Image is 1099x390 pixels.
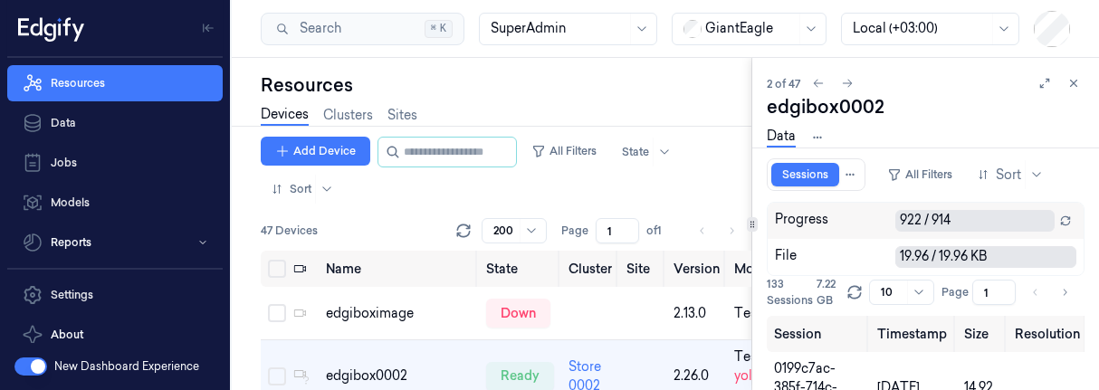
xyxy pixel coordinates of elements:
th: Name [319,251,479,287]
button: All Filters [524,137,604,166]
th: State [479,251,561,287]
span: 19.96 / 19.96 KB [900,247,988,266]
nav: pagination [1023,280,1077,305]
span: Page [941,284,969,300]
span: Search [292,19,341,38]
a: Data [767,127,796,147]
th: Resolution [1008,316,1087,352]
div: edgibox0002 [767,94,1085,119]
a: Jobs [7,145,223,181]
div: edgiboximage [326,304,472,323]
div: Progress [775,210,895,232]
button: About [7,317,223,353]
a: Settings [7,277,223,313]
div: 2.13.0 [674,304,720,323]
div: Resources [261,72,751,98]
th: Site [619,251,666,287]
span: 133 Sessions [767,276,813,309]
button: All Filters [880,160,960,189]
nav: pagination [690,218,744,243]
a: Models [7,185,223,221]
span: 922 / 914 [900,211,951,230]
div: 2.26.0 [674,366,720,385]
button: Add Device [261,137,370,166]
button: Select all [268,260,286,278]
div: edgibox0002 [326,366,472,385]
span: Test [734,304,761,323]
th: Model [727,251,924,287]
span: 2 of 47 [767,76,800,91]
a: Sessions [771,163,839,186]
button: Go to next page [1052,280,1077,305]
button: Search⌘K [261,13,464,45]
th: Timestamp [870,316,957,352]
span: 47 Devices [261,223,318,239]
th: Session [767,316,870,352]
div: File [775,246,895,268]
th: Version [666,251,727,287]
button: Select row [268,304,286,322]
button: Reports [7,224,223,261]
button: Select row [268,367,286,385]
span: 7.22 GB [817,276,840,309]
span: of 1 [646,223,675,239]
button: Toggle Navigation [194,14,223,43]
th: Size [957,316,1008,352]
th: Cluster [561,251,619,287]
a: Sites [387,106,417,125]
a: Clusters [323,106,373,125]
span: Page [561,223,588,239]
div: down [486,299,550,328]
a: Devices [261,105,309,126]
a: Resources [7,65,223,101]
a: Data [7,105,223,141]
span: Test [734,347,761,366]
